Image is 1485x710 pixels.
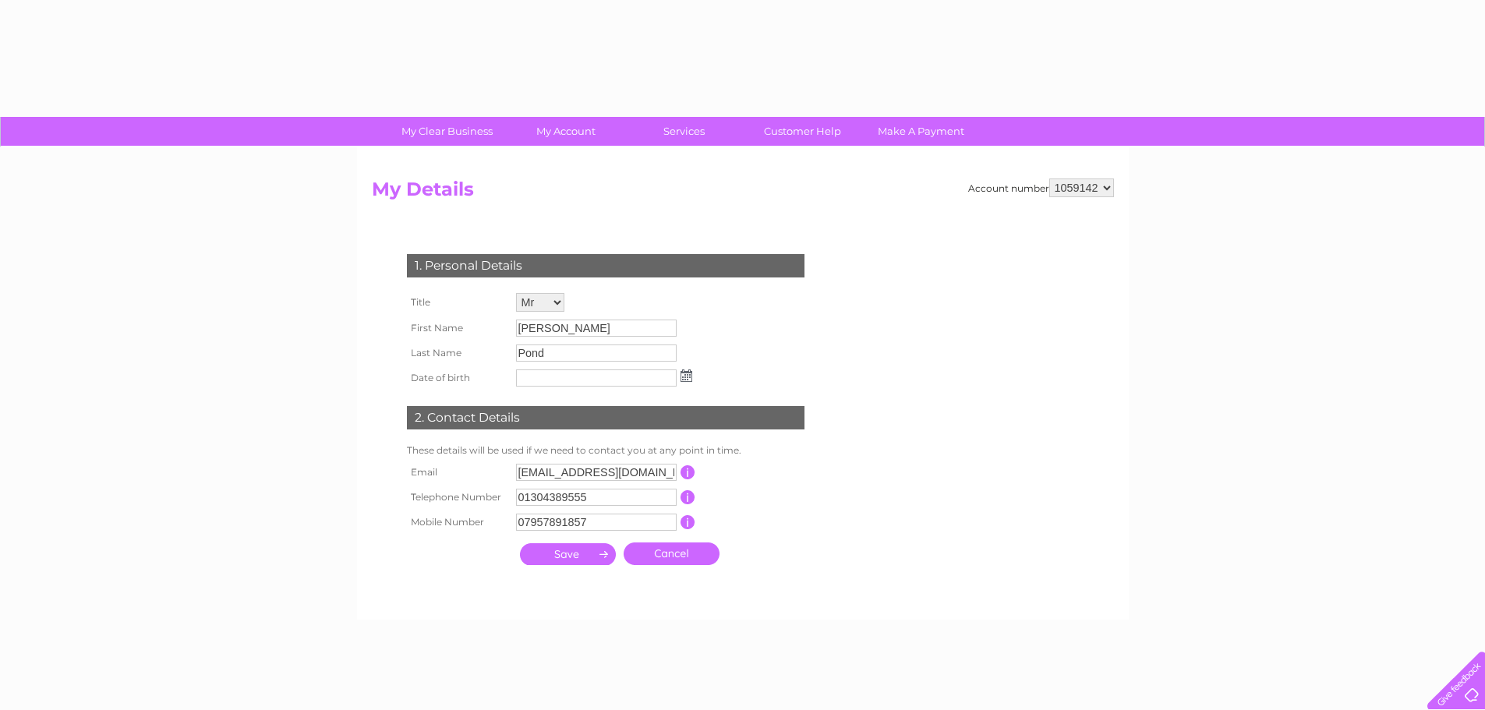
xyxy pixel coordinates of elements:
input: Information [681,490,695,504]
th: Title [403,289,512,316]
a: My Clear Business [383,117,511,146]
div: 1. Personal Details [407,254,804,277]
h2: My Details [372,178,1114,208]
a: My Account [501,117,630,146]
div: 2. Contact Details [407,406,804,429]
th: Mobile Number [403,510,512,535]
input: Information [681,515,695,529]
a: Cancel [624,542,720,565]
th: First Name [403,316,512,341]
th: Date of birth [403,366,512,390]
td: These details will be used if we need to contact you at any point in time. [403,441,808,460]
th: Email [403,460,512,485]
img: ... [681,369,692,382]
a: Make A Payment [857,117,985,146]
div: Account number [968,178,1114,197]
th: Telephone Number [403,485,512,510]
a: Services [620,117,748,146]
input: Submit [520,543,616,565]
input: Information [681,465,695,479]
a: Customer Help [738,117,867,146]
th: Last Name [403,341,512,366]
